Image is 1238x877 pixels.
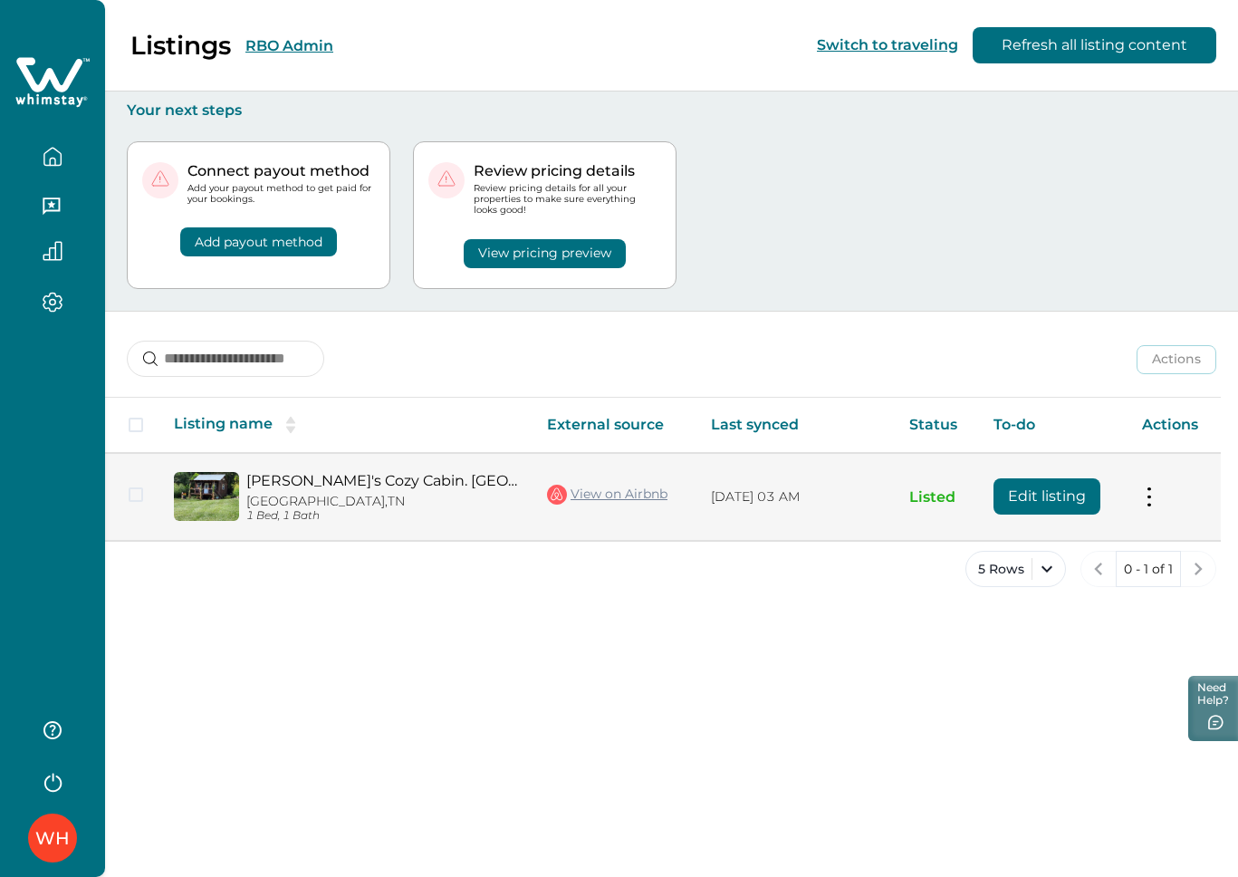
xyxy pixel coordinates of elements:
[909,488,964,506] p: Listed
[1124,561,1173,579] p: 0 - 1 of 1
[474,183,661,217] p: Review pricing details for all your properties to make sure everything looks good!
[1180,551,1216,587] button: next page
[973,27,1216,63] button: Refresh all listing content
[127,101,1216,120] p: Your next steps
[464,239,626,268] button: View pricing preview
[187,162,375,180] p: Connect payout method
[246,472,518,489] a: [PERSON_NAME]'s Cozy Cabin. [GEOGRAPHIC_DATA], [US_STATE]
[1080,551,1117,587] button: previous page
[174,472,239,521] img: propertyImage_Wanda's Cozy Cabin. Sneedville, Tennessee
[187,183,375,205] p: Add your payout method to get paid for your bookings.
[246,509,518,523] p: 1 Bed, 1 Bath
[547,483,667,506] a: View on Airbnb
[895,398,979,453] th: Status
[273,416,309,434] button: sorting
[1128,398,1221,453] th: Actions
[474,162,661,180] p: Review pricing details
[817,36,958,53] button: Switch to traveling
[35,816,70,860] div: Whimstay Host
[1116,551,1181,587] button: 0 - 1 of 1
[965,551,1066,587] button: 5 Rows
[711,488,880,506] p: [DATE] 03 AM
[696,398,895,453] th: Last synced
[533,398,696,453] th: External source
[245,37,333,54] button: RBO Admin
[180,227,337,256] button: Add payout method
[246,494,518,509] p: [GEOGRAPHIC_DATA], TN
[1137,345,1216,374] button: Actions
[130,30,231,61] p: Listings
[159,398,533,453] th: Listing name
[993,478,1100,515] button: Edit listing
[979,398,1128,453] th: To-do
